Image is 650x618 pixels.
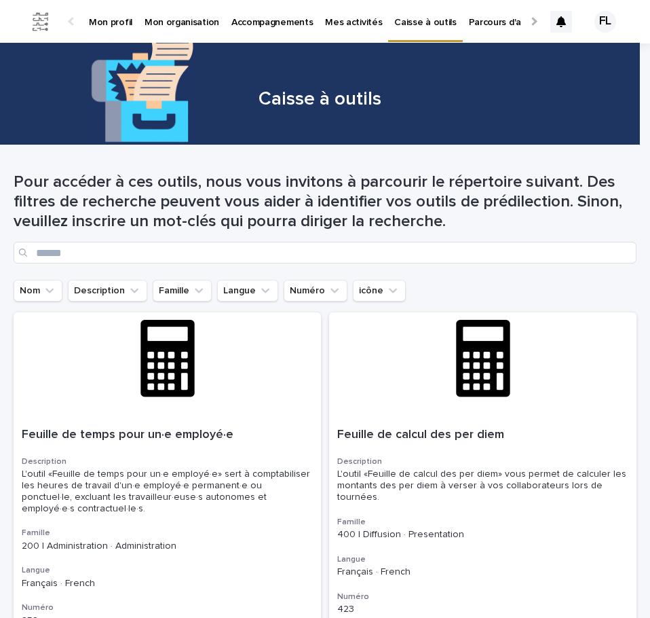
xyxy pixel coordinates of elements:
h3: Famille [22,528,313,539]
h1: Caisse à outils [14,88,626,111]
button: Nom [14,280,62,302]
h1: Pour accéder à ces outils, nous vous invitons à parcourir le répertoire suivant. Des filtres de r... [14,172,636,231]
div: L'outil «Feuille de temps pour un·e employé·e» sert à comptabiliser les heures de travail d'un·e ... [22,469,313,514]
button: icône [353,280,406,302]
p: Feuille de calcul des per diem [337,428,628,443]
h3: Langue [22,565,313,576]
div: FL [594,11,616,33]
button: Famille [153,280,212,302]
p: 423 [337,604,628,615]
button: Numéro [284,280,347,302]
p: 200 | Administration · Administration [22,541,313,552]
p: Français · French [337,566,628,578]
input: Search [14,242,636,263]
h3: Numéro [22,602,313,613]
h3: Famille [337,517,628,528]
button: Description [68,280,147,302]
img: Jx8JiDZqSLW7pnA6nIo1 [27,8,54,35]
h3: Numéro [337,592,628,602]
div: L'outil «Feuille de calcul des per diem» vous permet de calculer les montants des per diem à vers... [337,469,628,503]
p: 400 | Diffusion · Presentation [337,529,628,541]
p: Feuille de temps pour un·e employé·e [22,428,313,443]
button: Langue [217,280,278,302]
h3: Description [22,456,313,467]
p: Français · French [22,578,313,589]
h3: Description [337,456,628,467]
h3: Langue [337,554,628,565]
